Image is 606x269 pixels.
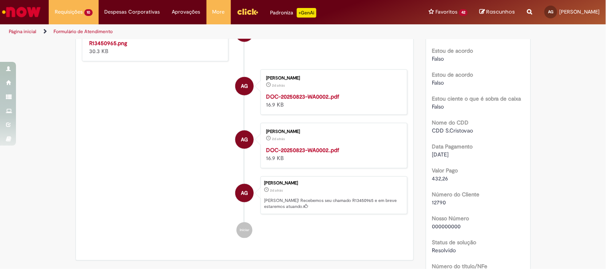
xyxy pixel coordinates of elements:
[435,8,457,16] span: Favoritos
[432,55,444,62] span: Falso
[235,131,254,149] div: Amanda Cristina Martins Goncalves
[432,215,469,222] b: Nosso Número
[432,175,449,182] span: 432,26
[55,8,83,16] span: Requisições
[105,8,160,16] span: Despesas Corporativas
[272,83,285,88] span: 2d atrás
[432,151,449,158] span: [DATE]
[9,28,36,35] a: Página inicial
[266,93,339,100] a: DOC-20250823-WA0002..pdf
[237,6,258,18] img: click_logo_yellow_360x200.png
[264,198,403,210] p: [PERSON_NAME]! Recebemos seu chamado R13450965 e em breve estaremos atuando.
[172,8,201,16] span: Aprovações
[266,146,399,162] div: 16.9 KB
[89,40,127,47] a: R13450965.png
[432,167,458,174] b: Valor Pago
[548,9,554,14] span: AG
[235,184,254,202] div: Amanda Cristina Martins Goncalves
[432,143,473,150] b: Data Pagamento
[241,184,248,203] span: AG
[487,8,515,16] span: Rascunhos
[270,188,283,193] span: 2d atrás
[84,9,93,16] span: 10
[266,76,399,81] div: [PERSON_NAME]
[1,4,42,20] img: ServiceNow
[235,77,254,95] div: Amanda Cristina Martins Goncalves
[297,8,316,18] p: +GenAi
[432,199,446,206] span: 12790
[89,39,223,55] div: 30.3 KB
[432,247,456,254] span: Resolvido
[432,95,521,102] b: Estou ciente o que é sobra de caixa
[241,130,248,149] span: AG
[241,77,248,96] span: AG
[272,83,285,88] time: 27/08/2025 09:18:20
[270,8,316,18] div: Padroniza
[459,9,468,16] span: 42
[6,24,398,39] ul: Trilhas de página
[432,119,469,126] b: Nome do CDD
[432,191,480,198] b: Número do Cliente
[432,127,473,134] span: CDD S.Cristovao
[432,239,477,246] b: Status de solução
[560,8,600,15] span: [PERSON_NAME]
[432,47,473,54] b: Estou de acordo
[54,28,113,35] a: Formulário de Atendimento
[480,8,515,16] a: Rascunhos
[213,8,225,16] span: More
[432,71,473,78] b: Estou de acordo
[270,188,283,193] time: 27/08/2025 09:18:24
[264,181,403,186] div: [PERSON_NAME]
[266,146,339,154] a: DOC-20250823-WA0002..pdf
[266,129,399,134] div: [PERSON_NAME]
[82,176,408,215] li: Amanda Cristina Martins Goncalves
[432,79,444,86] span: Falso
[266,93,399,109] div: 16.9 KB
[432,223,461,230] span: 000000000
[432,103,444,110] span: Falso
[272,136,285,141] span: 2d atrás
[272,136,285,141] time: 27/08/2025 09:18:16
